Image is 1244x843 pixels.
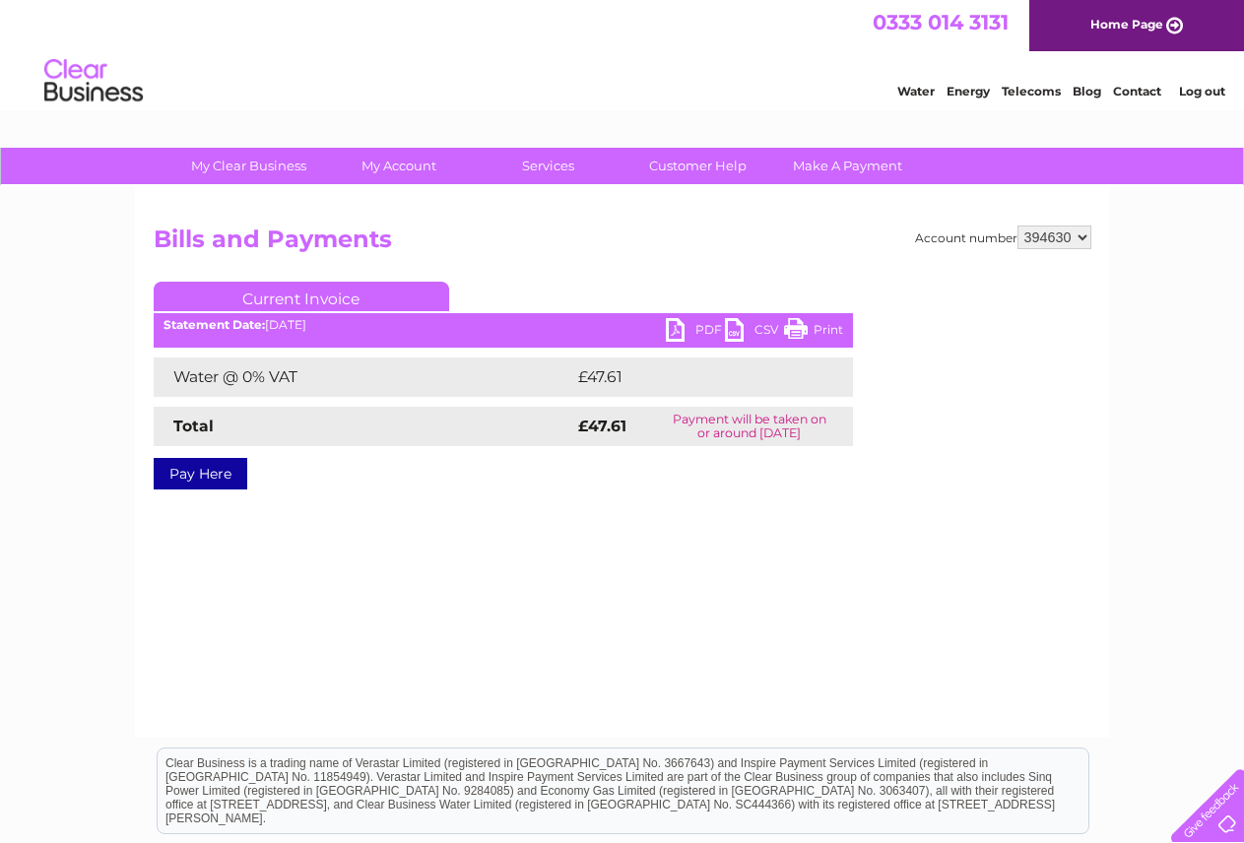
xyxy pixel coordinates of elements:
[617,148,779,184] a: Customer Help
[725,318,784,347] a: CSV
[154,357,573,397] td: Water @ 0% VAT
[167,148,330,184] a: My Clear Business
[1073,84,1101,98] a: Blog
[173,417,214,435] strong: Total
[43,51,144,111] img: logo.png
[158,11,1088,96] div: Clear Business is a trading name of Verastar Limited (registered in [GEOGRAPHIC_DATA] No. 3667643...
[573,357,810,397] td: £47.61
[947,84,990,98] a: Energy
[317,148,480,184] a: My Account
[784,318,843,347] a: Print
[154,458,247,489] a: Pay Here
[154,282,449,311] a: Current Invoice
[164,317,265,332] b: Statement Date:
[154,318,853,332] div: [DATE]
[1179,84,1225,98] a: Log out
[897,84,935,98] a: Water
[1002,84,1061,98] a: Telecoms
[467,148,629,184] a: Services
[873,10,1009,34] a: 0333 014 3131
[766,148,929,184] a: Make A Payment
[154,226,1091,263] h2: Bills and Payments
[1113,84,1161,98] a: Contact
[666,318,725,347] a: PDF
[578,417,626,435] strong: £47.61
[646,407,853,446] td: Payment will be taken on or around [DATE]
[915,226,1091,249] div: Account number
